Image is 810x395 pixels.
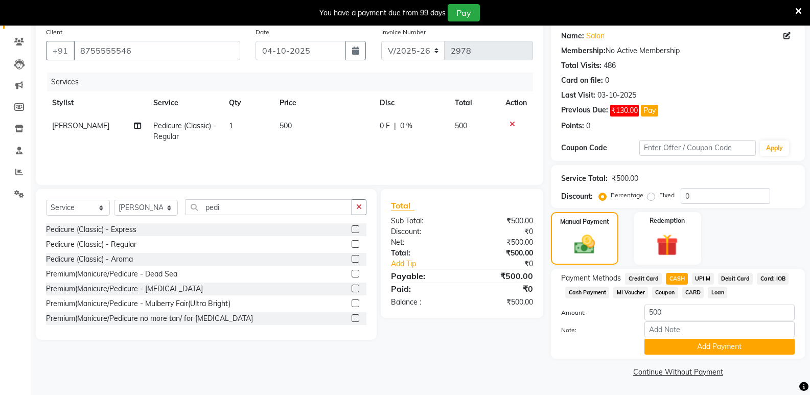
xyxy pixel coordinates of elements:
a: Add Tip [383,259,475,269]
div: Net: [383,237,462,248]
button: Add Payment [644,339,795,355]
label: Fixed [659,191,675,200]
div: Last Visit: [561,90,595,101]
th: Disc [374,91,449,114]
input: Search or Scan [186,199,352,215]
th: Service [147,91,223,114]
span: Credit Card [625,273,662,285]
div: ₹500.00 [612,173,638,184]
label: Note: [553,326,636,335]
span: Pedicure (Classic) - Regular [153,121,216,141]
div: Name: [561,31,584,41]
div: Card on file: [561,75,603,86]
span: 500 [455,121,467,130]
div: ₹0 [462,226,541,237]
span: CARD [682,287,704,298]
div: Premium(Manicure/Pedicure - [MEDICAL_DATA] [46,284,203,294]
label: Manual Payment [560,217,609,226]
div: You have a payment due from 99 days [319,8,446,18]
label: Invoice Number [381,28,426,37]
div: Premium(Manicure/Pedicure - Mulberry Fair(Ultra Bright) [46,298,230,309]
button: +91 [46,41,75,60]
div: Pedicure (Classic) - Regular [46,239,136,250]
div: ₹500.00 [462,216,541,226]
div: Paid: [383,283,462,295]
div: ₹500.00 [462,270,541,282]
label: Date [256,28,269,37]
div: 0 [586,121,590,131]
div: ₹500.00 [462,248,541,259]
span: 0 F [380,121,390,131]
label: Redemption [650,216,685,225]
span: [PERSON_NAME] [52,121,109,130]
span: 0 % [400,121,412,131]
div: Previous Due: [561,105,608,117]
label: Percentage [611,191,643,200]
div: Payable: [383,270,462,282]
div: Coupon Code [561,143,639,153]
div: Discount: [383,226,462,237]
div: Total: [383,248,462,259]
input: Enter Offer / Coupon Code [639,140,756,156]
span: MI Voucher [613,287,648,298]
th: Action [499,91,533,114]
span: 1 [229,121,233,130]
div: ₹500.00 [462,237,541,248]
span: 500 [280,121,292,130]
div: No Active Membership [561,45,795,56]
div: Discount: [561,191,593,202]
th: Qty [223,91,273,114]
div: ₹0 [475,259,541,269]
div: Total Visits: [561,60,601,71]
label: Amount: [553,308,636,317]
input: Search by Name/Mobile/Email/Code [74,41,240,60]
div: 0 [605,75,609,86]
span: CASH [666,273,688,285]
div: Service Total: [561,173,608,184]
div: Membership: [561,45,606,56]
span: Loan [708,287,727,298]
span: ₹130.00 [610,105,639,117]
div: Pedicure (Classic) - Express [46,224,136,235]
button: Pay [448,4,480,21]
span: Total [391,200,414,211]
a: Salon [586,31,605,41]
div: Premium(Manicure/Pedicure no more tan/ for [MEDICAL_DATA] [46,313,253,324]
input: Amount [644,305,795,320]
img: _cash.svg [568,233,601,257]
div: ₹500.00 [462,297,541,308]
button: Pay [641,105,658,117]
button: Apply [760,141,789,156]
label: Client [46,28,62,37]
th: Total [449,91,499,114]
div: Balance : [383,297,462,308]
div: 486 [604,60,616,71]
span: Debit Card [718,273,753,285]
div: Sub Total: [383,216,462,226]
span: Coupon [652,287,678,298]
div: Pedicure (Classic) - Aroma [46,254,133,265]
div: ₹0 [462,283,541,295]
div: Services [47,73,541,91]
span: Card: IOB [757,273,789,285]
a: Continue Without Payment [553,367,803,378]
div: Premium(Manicure/Pedicure - Dead Sea [46,269,177,280]
img: _gift.svg [650,231,685,259]
span: | [394,121,396,131]
span: UPI M [692,273,714,285]
span: Cash Payment [565,287,609,298]
div: Points: [561,121,584,131]
th: Price [273,91,374,114]
span: Payment Methods [561,273,621,284]
th: Stylist [46,91,147,114]
input: Add Note [644,321,795,337]
div: 03-10-2025 [597,90,636,101]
